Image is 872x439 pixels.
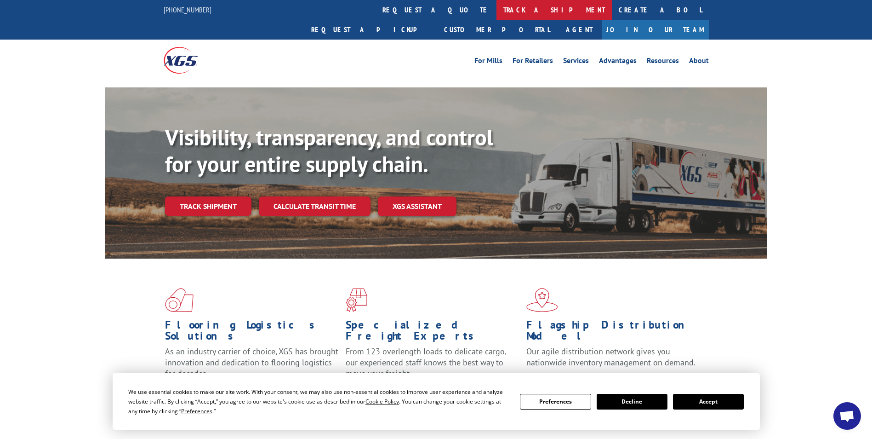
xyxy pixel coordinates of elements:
a: Services [563,57,589,67]
span: As an industry carrier of choice, XGS has brought innovation and dedication to flooring logistics... [165,346,338,379]
div: Cookie Consent Prompt [113,373,760,430]
a: XGS ASSISTANT [378,196,456,216]
div: We use essential cookies to make our site work. With your consent, we may also use non-essential ... [128,387,509,416]
a: About [689,57,709,67]
a: Customer Portal [437,20,557,40]
span: Our agile distribution network gives you nationwide inventory management on demand. [526,346,695,368]
p: From 123 overlength loads to delicate cargo, our experienced staff knows the best way to move you... [346,346,519,387]
button: Preferences [520,394,591,410]
h1: Flagship Distribution Model [526,319,700,346]
img: xgs-icon-focused-on-flooring-red [346,288,367,312]
div: Open chat [833,402,861,430]
span: Cookie Policy [365,398,399,405]
h1: Specialized Freight Experts [346,319,519,346]
a: For Mills [474,57,502,67]
a: Track shipment [165,196,251,216]
a: Join Our Team [602,20,709,40]
a: Advantages [599,57,637,67]
a: For Retailers [513,57,553,67]
a: Calculate transit time [259,196,370,216]
button: Accept [673,394,744,410]
img: xgs-icon-total-supply-chain-intelligence-red [165,288,194,312]
b: Visibility, transparency, and control for your entire supply chain. [165,123,493,178]
a: Request a pickup [304,20,437,40]
button: Decline [597,394,667,410]
span: Preferences [181,407,212,415]
h1: Flooring Logistics Solutions [165,319,339,346]
a: Agent [557,20,602,40]
img: xgs-icon-flagship-distribution-model-red [526,288,558,312]
a: [PHONE_NUMBER] [164,5,211,14]
a: Resources [647,57,679,67]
